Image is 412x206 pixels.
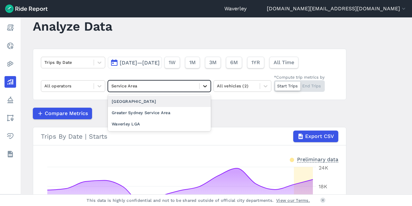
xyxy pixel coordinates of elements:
[5,22,16,34] a: Report
[251,59,260,66] span: 1YR
[33,108,92,119] button: Compare Metrics
[247,57,264,68] button: 1YR
[41,131,338,142] div: Trips By Date | Starts
[164,57,180,68] button: 1W
[224,5,247,13] a: Waverley
[33,17,112,35] h1: Analyze Data
[169,59,176,66] span: 1W
[226,57,242,68] button: 6M
[185,57,200,68] button: 1M
[108,96,211,107] div: [GEOGRAPHIC_DATA]
[108,118,211,130] div: Waverley LGA
[108,107,211,118] div: Greater Sydney Service Area
[5,94,16,106] a: Policy
[189,59,196,66] span: 1M
[276,197,310,203] a: View our Terms.
[269,57,298,68] button: All Time
[293,131,338,142] button: Export CSV
[267,5,407,13] button: [DOMAIN_NAME][EMAIL_ADDRESS][DOMAIN_NAME]
[5,130,16,142] a: Health
[5,148,16,160] a: Datasets
[5,5,48,13] img: Ride Report
[120,60,160,66] span: [DATE]—[DATE]
[205,57,221,68] button: 3M
[274,74,325,80] div: *Compute trip metrics by
[305,132,334,140] span: Export CSV
[45,110,88,117] span: Compare Metrics
[319,165,328,171] tspan: 24K
[319,183,327,190] tspan: 18K
[5,40,16,52] a: Realtime
[5,76,16,88] a: Analyze
[5,112,16,124] a: Areas
[274,59,294,66] span: All Time
[108,57,162,68] button: [DATE]—[DATE]
[297,156,338,162] div: Preliminary data
[230,59,238,66] span: 6M
[5,58,16,70] a: Heatmaps
[209,59,217,66] span: 3M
